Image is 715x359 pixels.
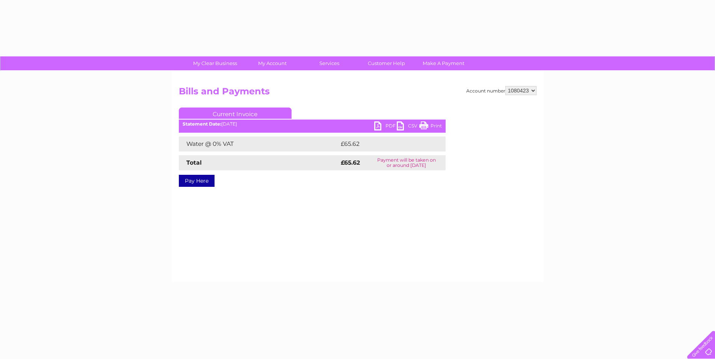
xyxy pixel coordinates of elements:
[466,86,537,95] div: Account number
[341,159,360,166] strong: £65.62
[179,121,446,127] div: [DATE]
[179,175,215,187] a: Pay Here
[183,121,221,127] b: Statement Date:
[374,121,397,132] a: PDF
[179,136,339,151] td: Water @ 0% VAT
[241,56,303,70] a: My Account
[413,56,475,70] a: Make A Payment
[367,155,446,170] td: Payment will be taken on or around [DATE]
[397,121,419,132] a: CSV
[355,56,417,70] a: Customer Help
[186,159,202,166] strong: Total
[339,136,430,151] td: £65.62
[184,56,246,70] a: My Clear Business
[298,56,360,70] a: Services
[179,108,292,119] a: Current Invoice
[419,121,442,132] a: Print
[179,86,537,100] h2: Bills and Payments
